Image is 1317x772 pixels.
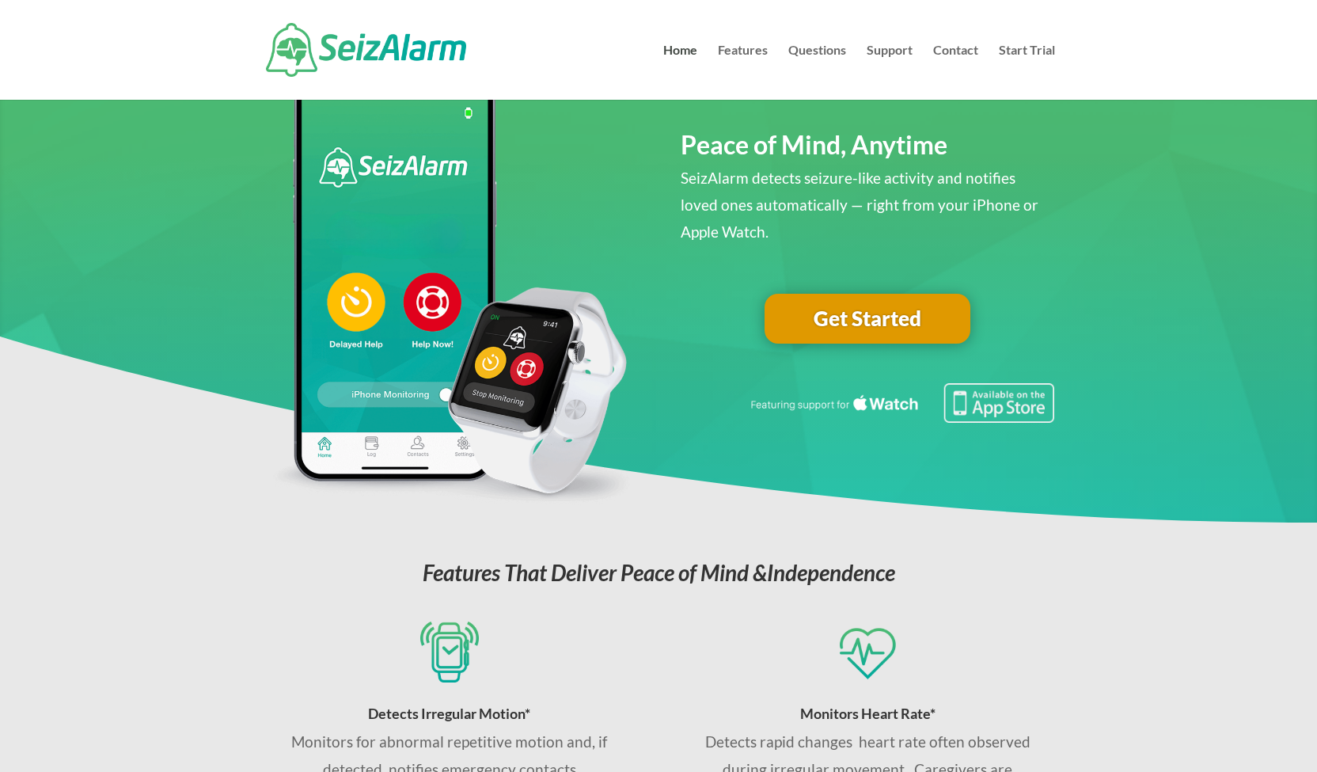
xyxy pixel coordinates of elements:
[681,169,1038,241] span: SeizAlarm detects seizure-like activity and notifies loved ones automatically — right from your i...
[263,56,637,506] img: seizalarm-apple-devices
[423,559,895,586] em: Features That Deliver Peace of Mind &
[999,44,1055,100] a: Start Trial
[788,44,846,100] a: Questions
[765,294,970,344] a: Get Started
[767,559,895,586] span: Independence
[748,408,1055,426] a: Featuring seizure detection support for the Apple Watch
[838,622,897,683] img: Monitors for seizures using heart rate
[368,705,530,722] span: Detects Irregular Motion*
[663,44,697,100] a: Home
[748,383,1055,423] img: Seizure detection available in the Apple App Store.
[933,44,978,100] a: Contact
[867,44,913,100] a: Support
[681,129,947,160] span: Peace of Mind, Anytime
[420,622,479,683] img: Detects seizures via iPhone and Apple Watch sensors
[800,705,936,722] span: Monitors Heart Rate*
[718,44,768,100] a: Features
[266,23,466,77] img: SeizAlarm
